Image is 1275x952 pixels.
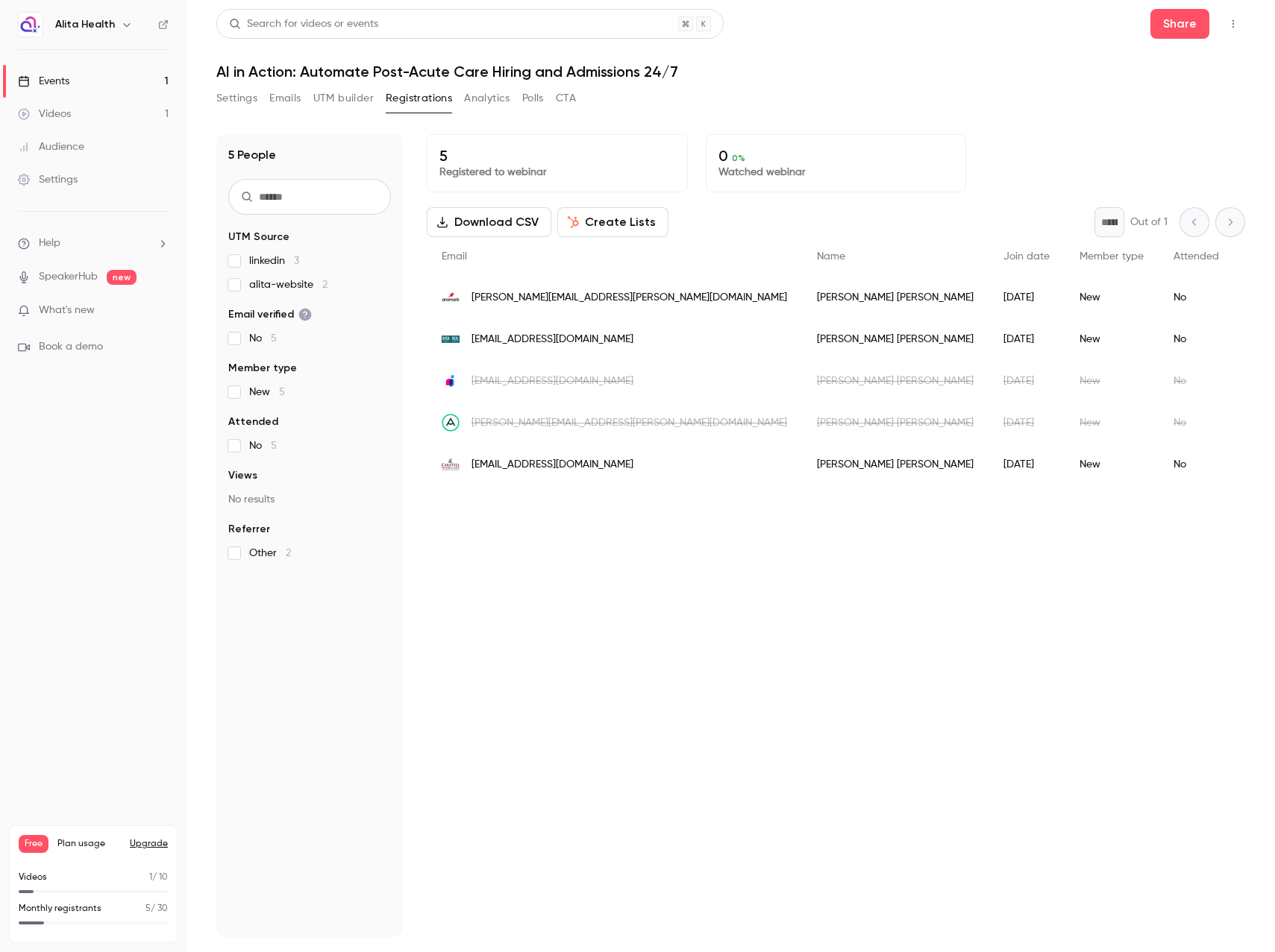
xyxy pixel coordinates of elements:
[18,139,84,154] div: Audience
[472,290,787,306] span: [PERSON_NAME][EMAIL_ADDRESS][PERSON_NAME][DOMAIN_NAME]
[1065,402,1159,444] div: New
[249,331,277,346] span: No
[228,522,270,537] span: Referrer
[442,251,467,262] span: Email
[1130,215,1168,230] p: Out of 1
[228,230,391,561] section: facet-groups
[18,74,69,89] div: Events
[1003,251,1050,262] span: Join date
[1174,251,1219,262] span: Attended
[802,402,989,444] div: [PERSON_NAME] [PERSON_NAME]
[802,444,989,485] div: [PERSON_NAME] [PERSON_NAME]
[442,289,460,306] img: aramark.com
[216,63,1245,81] h1: AI in Action: Automate Post-Acute Care Hiring and Admissions 24/7
[18,172,78,187] div: Settings
[228,307,312,322] span: Email verified
[322,280,328,290] span: 2
[249,438,277,453] span: No
[1159,318,1234,360] div: No
[228,492,391,507] p: No results
[228,414,278,429] span: Attended
[442,330,460,348] img: uthca.org
[557,207,668,237] button: Create Lists
[228,146,276,164] h1: 5 People
[279,387,285,397] span: 5
[989,444,1065,485] div: [DATE]
[149,873,152,882] span: 1
[1150,9,1209,39] button: Share
[442,372,460,390] img: intelycare.com
[1065,277,1159,318] div: New
[107,270,137,285] span: new
[442,455,460,473] img: caravita.com
[228,361,297,376] span: Member type
[39,269,98,285] a: SpeakerHub
[1065,318,1159,360] div: New
[39,236,60,251] span: Help
[522,86,544,110] button: Polls
[439,147,675,165] p: 5
[130,838,168,850] button: Upgrade
[802,277,989,318] div: [PERSON_NAME] [PERSON_NAME]
[19,835,48,853] span: Free
[442,414,460,432] img: apploi.com
[718,147,954,165] p: 0
[817,251,845,262] span: Name
[386,86,452,110] button: Registrations
[1065,360,1159,402] div: New
[989,318,1065,360] div: [DATE]
[228,468,257,483] span: Views
[271,441,277,451] span: 5
[18,236,169,251] li: help-dropdown-opener
[19,13,43,37] img: Alita Health
[989,360,1065,402] div: [DATE]
[1065,444,1159,485] div: New
[249,385,285,400] span: New
[718,165,954,180] p: Watched webinar
[556,86,576,110] button: CTA
[228,230,289,245] span: UTM Source
[464,86,510,110] button: Analytics
[313,86,374,110] button: UTM builder
[216,86,257,110] button: Settings
[271,333,277,344] span: 5
[1159,360,1234,402] div: No
[19,902,101,915] p: Monthly registrants
[249,277,328,292] span: alita-website
[1159,444,1234,485] div: No
[472,373,633,389] span: [EMAIL_ADDRESS][DOMAIN_NAME]
[269,86,301,110] button: Emails
[802,318,989,360] div: [PERSON_NAME] [PERSON_NAME]
[294,256,299,266] span: 3
[802,360,989,402] div: [PERSON_NAME] [PERSON_NAME]
[18,107,71,122] div: Videos
[145,904,151,913] span: 5
[1080,251,1144,262] span: Member type
[55,17,115,32] h6: Alita Health
[427,207,551,237] button: Download CSV
[19,871,47,884] p: Videos
[229,16,378,32] div: Search for videos or events
[1159,402,1234,444] div: No
[149,871,168,884] p: / 10
[989,402,1065,444] div: [DATE]
[472,415,787,431] span: [PERSON_NAME][EMAIL_ADDRESS][PERSON_NAME][DOMAIN_NAME]
[439,165,675,180] p: Registered to webinar
[39,303,95,318] span: What's new
[249,546,291,561] span: Other
[472,332,633,347] span: [EMAIL_ADDRESS][DOMAIN_NAME]
[472,457,633,473] span: [EMAIL_ADDRESS][DOMAIN_NAME]
[39,339,103,355] span: Book a demo
[989,277,1065,318] div: [DATE]
[249,253,299,268] span: linkedin
[732,153,745,163] span: 0 %
[1159,277,1234,318] div: No
[286,548,291,558] span: 2
[145,902,168,915] p: / 30
[57,838,121,850] span: Plan usage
